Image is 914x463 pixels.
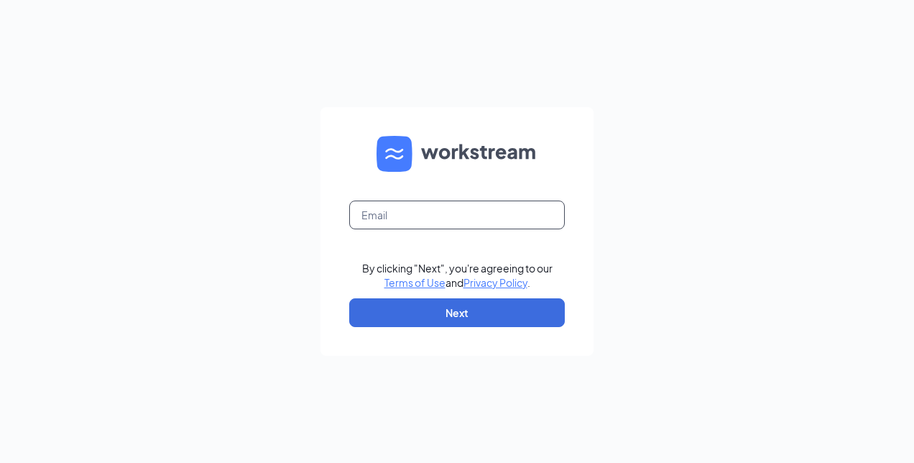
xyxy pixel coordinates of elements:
[384,276,446,289] a: Terms of Use
[377,136,537,172] img: WS logo and Workstream text
[463,276,527,289] a: Privacy Policy
[362,261,553,290] div: By clicking "Next", you're agreeing to our and .
[349,298,565,327] button: Next
[349,201,565,229] input: Email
